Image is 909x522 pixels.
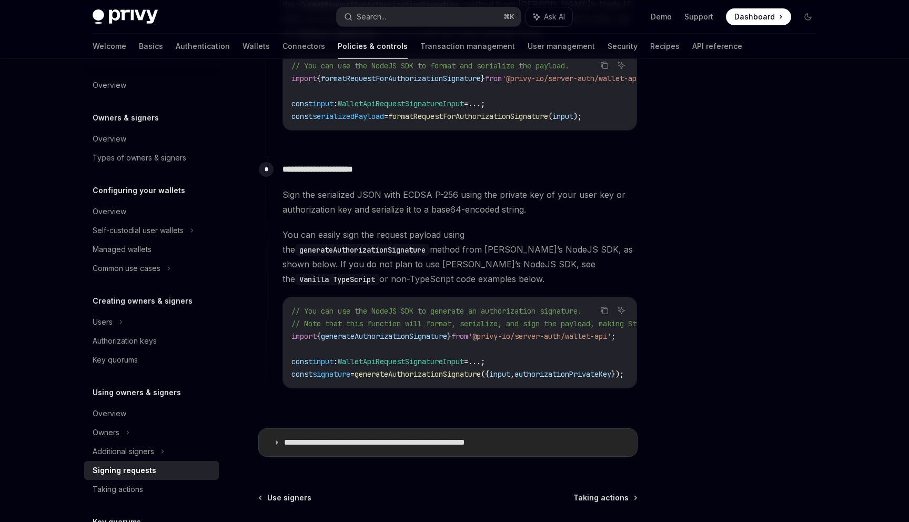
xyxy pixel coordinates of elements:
[420,34,515,59] a: Transaction management
[291,306,582,316] span: // You can use the NodeJS SDK to generate an authorization signature.
[726,8,791,25] a: Dashboard
[684,12,713,22] a: Support
[503,13,514,21] span: ⌘ K
[282,187,637,217] span: Sign the serialized JSON with ECDSA P-256 using the private key of your user key or authorization...
[384,112,388,121] span: =
[548,112,552,121] span: (
[93,34,126,59] a: Welcome
[176,34,230,59] a: Authentication
[573,493,637,503] a: Taking actions
[93,243,151,256] div: Managed wallets
[93,112,159,124] h5: Owners & signers
[464,357,468,366] span: =
[259,493,311,503] a: Use signers
[481,357,485,366] span: ;
[267,493,311,503] span: Use signers
[357,11,386,23] div: Search...
[317,332,321,341] span: {
[481,99,485,108] span: ;
[481,369,489,379] span: ({
[614,304,628,317] button: Ask AI
[573,112,582,121] span: );
[84,461,219,480] a: Signing requests
[282,34,325,59] a: Connectors
[282,227,637,286] span: You can easily sign the request payload using the method from [PERSON_NAME]’s NodeJS SDK, as show...
[93,354,138,366] div: Key quorums
[93,152,186,164] div: Types of owners & signers
[93,386,181,399] h5: Using owners & signers
[611,332,615,341] span: ;
[93,483,143,496] div: Taking actions
[734,12,775,22] span: Dashboard
[526,7,572,26] button: Ask AI
[614,58,628,72] button: Ask AI
[291,357,312,366] span: const
[84,76,219,95] a: Overview
[291,74,317,83] span: import
[291,369,312,379] span: const
[650,34,680,59] a: Recipes
[84,332,219,350] a: Authorization keys
[338,99,464,108] span: WalletApiRequestSignatureInput
[355,369,481,379] span: generateAuthorizationSignature
[93,79,126,92] div: Overview
[608,34,638,59] a: Security
[93,295,193,307] h5: Creating owners & signers
[93,407,126,420] div: Overview
[337,7,521,26] button: Search...⌘K
[312,357,334,366] span: input
[334,357,338,366] span: :
[93,335,157,347] div: Authorization keys
[510,369,514,379] span: ,
[291,99,312,108] span: const
[139,34,163,59] a: Basics
[598,304,611,317] button: Copy the contents from the code block
[93,224,184,237] div: Self-custodial user wallets
[502,74,645,83] span: '@privy-io/server-auth/wallet-api'
[93,464,156,477] div: Signing requests
[295,274,379,285] code: Vanilla TypeScript
[528,34,595,59] a: User management
[338,34,408,59] a: Policies & controls
[243,34,270,59] a: Wallets
[84,240,219,259] a: Managed wallets
[321,74,481,83] span: formatRequestForAuthorizationSignature
[84,129,219,148] a: Overview
[468,357,481,366] span: ...
[317,74,321,83] span: {
[84,404,219,423] a: Overview
[93,205,126,218] div: Overview
[93,184,185,197] h5: Configuring your wallets
[552,112,573,121] span: input
[93,445,154,458] div: Additional signers
[291,319,700,328] span: // Note that this function will format, serialize, and sign the payload, making Step 2 redundant.
[598,58,611,72] button: Copy the contents from the code block
[84,350,219,369] a: Key quorums
[485,74,502,83] span: from
[93,133,126,145] div: Overview
[481,74,485,83] span: }
[291,332,317,341] span: import
[295,244,430,256] code: generateAuthorizationSignature
[573,493,629,503] span: Taking actions
[291,61,569,71] span: // You can use the NodeJS SDK to format and serialize the payload.
[468,99,481,108] span: ...
[93,9,158,24] img: dark logo
[291,112,312,121] span: const
[447,332,451,341] span: }
[388,112,548,121] span: formatRequestForAuthorizationSignature
[544,12,565,22] span: Ask AI
[93,262,160,275] div: Common use cases
[611,369,624,379] span: });
[464,99,468,108] span: =
[321,332,447,341] span: generateAuthorizationSignature
[84,148,219,167] a: Types of owners & signers
[514,369,611,379] span: authorizationPrivateKey
[312,99,334,108] span: input
[692,34,742,59] a: API reference
[84,480,219,499] a: Taking actions
[312,112,384,121] span: serializedPayload
[84,202,219,221] a: Overview
[451,332,468,341] span: from
[312,369,350,379] span: signature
